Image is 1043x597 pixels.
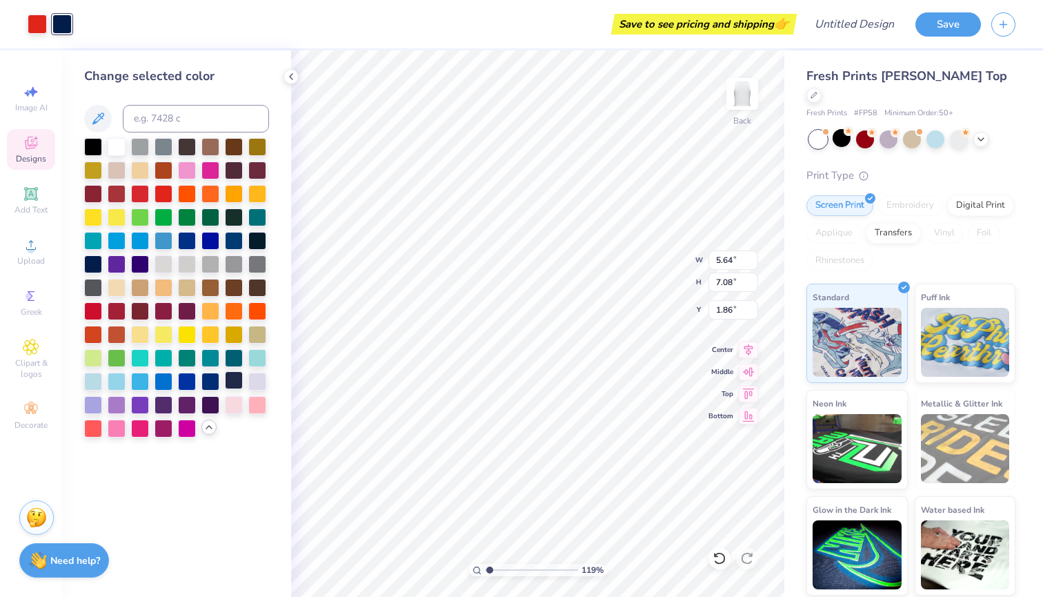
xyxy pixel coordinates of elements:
input: Untitled Design [804,10,905,38]
span: Top [708,389,733,399]
span: 119 % [582,564,604,576]
span: Minimum Order: 50 + [884,108,953,119]
div: Change selected color [84,67,269,86]
span: Water based Ink [921,502,984,517]
div: Digital Print [947,195,1014,216]
div: Save to see pricing and shipping [615,14,793,35]
strong: Need help? [50,554,100,567]
span: Add Text [14,204,48,215]
span: # FP58 [854,108,877,119]
span: Puff Ink [921,290,950,304]
img: Puff Ink [921,308,1010,377]
div: Embroidery [877,195,943,216]
span: Neon Ink [813,396,846,411]
img: Glow in the Dark Ink [813,520,902,589]
div: Print Type [806,168,1015,184]
div: Screen Print [806,195,873,216]
span: Standard [813,290,849,304]
span: Middle [708,367,733,377]
span: Upload [17,255,45,266]
span: Fresh Prints [806,108,847,119]
div: Back [733,115,751,127]
span: Fresh Prints [PERSON_NAME] Top [806,68,1007,84]
button: Save [915,12,981,37]
div: Transfers [866,223,921,244]
img: Water based Ink [921,520,1010,589]
span: Designs [16,153,46,164]
span: Center [708,345,733,355]
img: Standard [813,308,902,377]
span: Metallic & Glitter Ink [921,396,1002,411]
span: Bottom [708,411,733,421]
span: Image AI [15,102,48,113]
img: Metallic & Glitter Ink [921,414,1010,483]
span: Clipart & logos [7,358,55,380]
span: 👉 [774,15,789,32]
img: Back [728,80,756,108]
span: Glow in the Dark Ink [813,502,891,517]
span: Decorate [14,420,48,431]
input: e.g. 7428 c [123,105,269,133]
div: Applique [806,223,862,244]
img: Neon Ink [813,414,902,483]
div: Foil [968,223,1000,244]
div: Rhinestones [806,251,873,271]
div: Vinyl [925,223,964,244]
span: Greek [21,306,42,317]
